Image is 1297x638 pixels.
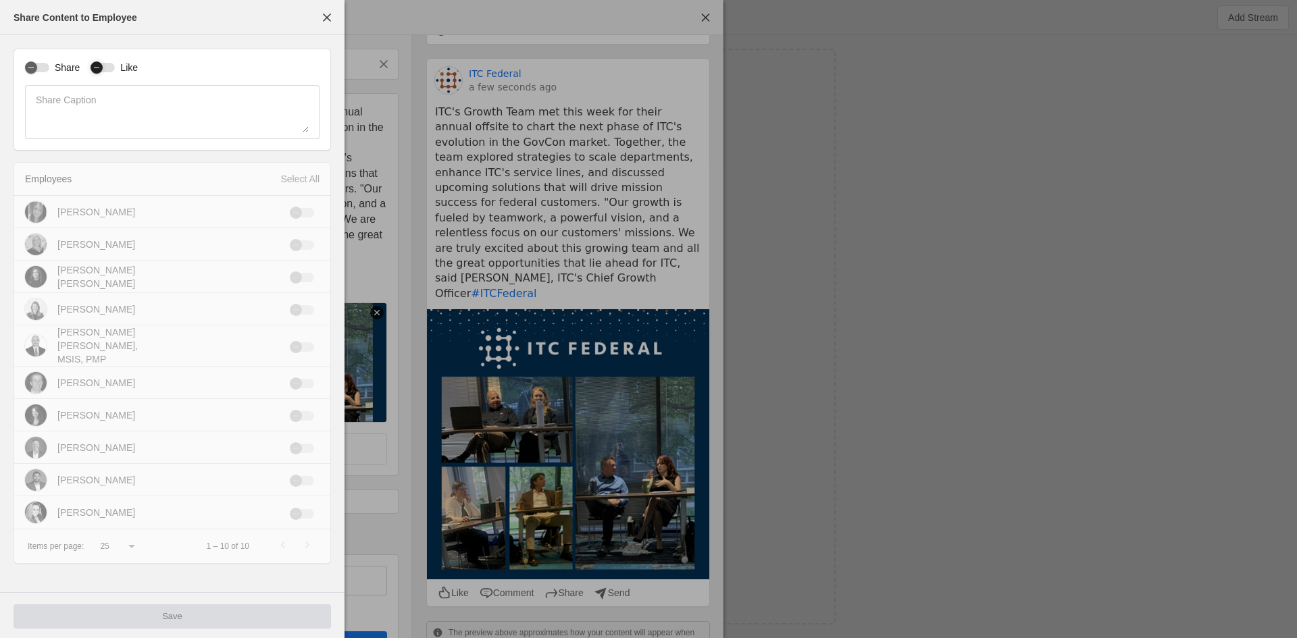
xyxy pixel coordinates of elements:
[25,201,47,223] img: cache
[28,541,84,552] div: Items per page:
[57,263,163,290] div: [PERSON_NAME] [PERSON_NAME]
[57,506,135,519] div: [PERSON_NAME]
[57,325,163,366] div: [PERSON_NAME] [PERSON_NAME], MSIS, PMP
[49,61,80,74] label: Share
[25,234,47,255] img: cache
[25,502,47,523] img: cache
[25,372,47,394] img: cache
[115,61,138,74] label: Like
[57,376,135,390] div: [PERSON_NAME]
[25,437,47,458] img: cache
[25,335,47,356] img: cache
[57,302,135,316] div: [PERSON_NAME]
[25,469,47,491] img: cache
[57,441,135,454] div: [PERSON_NAME]
[57,408,135,422] div: [PERSON_NAME]
[280,172,320,186] div: Select All
[25,174,72,184] span: Employees
[25,298,47,320] img: cache
[14,11,137,24] div: Share Content to Employee
[57,473,135,487] div: [PERSON_NAME]
[25,266,47,288] img: cache
[36,92,97,108] mat-label: Share Caption
[207,541,249,552] div: 1 – 10 of 10
[57,205,135,219] div: [PERSON_NAME]
[57,238,135,251] div: [PERSON_NAME]
[25,404,47,426] img: cache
